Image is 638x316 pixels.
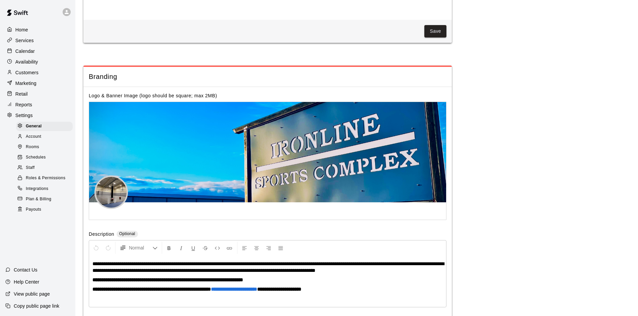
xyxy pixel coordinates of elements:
[16,173,75,184] a: Roles & Permissions
[251,242,262,254] button: Center Align
[15,112,33,119] p: Settings
[5,78,70,88] a: Marketing
[16,131,75,142] a: Account
[15,37,34,44] p: Services
[26,186,49,192] span: Integrations
[16,122,73,131] div: General
[239,242,250,254] button: Left Align
[119,231,135,236] span: Optional
[15,48,35,55] p: Calendar
[16,205,73,214] div: Payouts
[15,59,38,65] p: Availability
[89,72,446,81] span: Branding
[163,242,175,254] button: Format Bold
[5,46,70,56] a: Calendar
[5,57,70,67] a: Availability
[188,242,199,254] button: Format Underline
[15,80,37,87] p: Marketing
[5,110,70,120] a: Settings
[16,163,75,173] a: Staff
[129,244,152,251] span: Normal
[212,242,223,254] button: Insert Code
[15,26,28,33] p: Home
[263,242,274,254] button: Right Align
[16,152,75,163] a: Schedules
[15,91,28,97] p: Retail
[224,242,235,254] button: Insert Link
[16,142,73,152] div: Rooms
[102,242,114,254] button: Redo
[89,231,114,238] label: Description
[16,163,73,173] div: Staff
[26,196,51,203] span: Plan & Billing
[5,89,70,99] a: Retail
[16,204,75,215] a: Payouts
[89,93,217,98] label: Logo & Banner Image (logo should be square; max 2MB)
[26,206,41,213] span: Payouts
[275,242,286,254] button: Justify Align
[200,242,211,254] button: Format Strikethrough
[16,184,75,194] a: Integrations
[5,35,70,45] a: Services
[16,153,73,162] div: Schedules
[424,25,446,37] button: Save
[26,133,41,140] span: Account
[14,291,50,297] p: View public page
[15,101,32,108] p: Reports
[16,194,75,204] a: Plan & Billing
[14,267,38,273] p: Contact Us
[26,154,46,161] span: Schedules
[117,242,160,254] button: Formatting Options
[5,25,70,35] a: Home
[16,195,73,204] div: Plan & Billing
[16,132,73,141] div: Account
[26,123,42,130] span: General
[14,303,59,309] p: Copy public page link
[5,100,70,110] a: Reports
[16,121,75,131] a: General
[5,68,70,78] a: Customers
[15,69,39,76] p: Customers
[26,175,65,182] span: Roles & Permissions
[26,165,34,171] span: Staff
[16,174,73,183] div: Roles & Permissions
[90,242,102,254] button: Undo
[14,279,39,285] p: Help Center
[16,142,75,152] a: Rooms
[16,184,73,194] div: Integrations
[26,144,39,150] span: Rooms
[175,242,187,254] button: Format Italics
